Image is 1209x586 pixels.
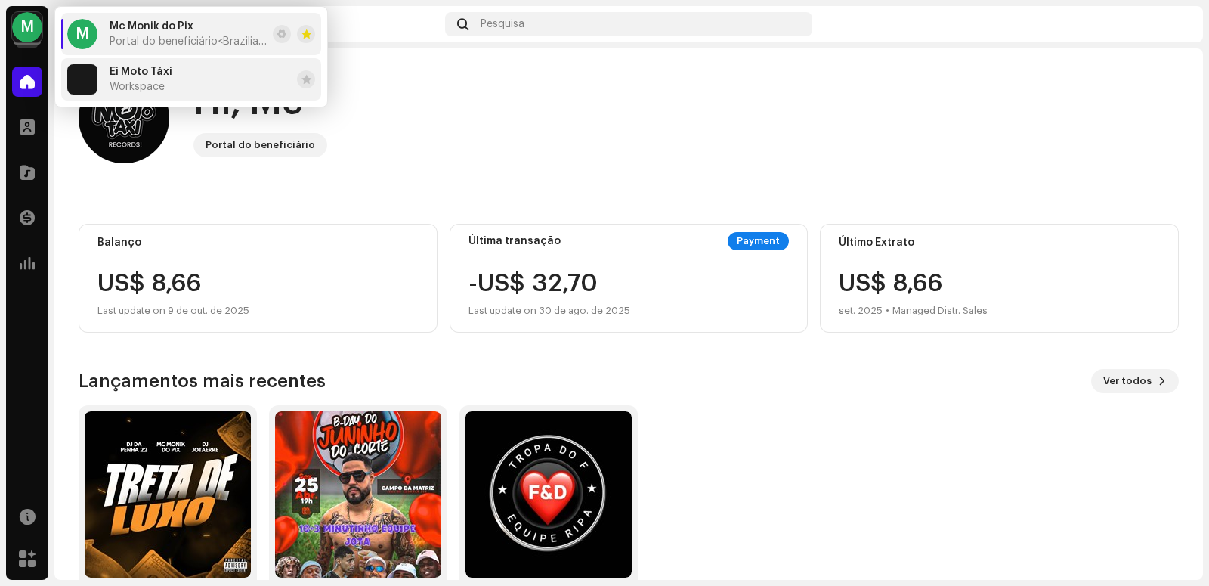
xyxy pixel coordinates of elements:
re-o-card-value: Balanço [79,224,438,333]
span: Ver todos [1103,366,1152,396]
div: Managed Distr. Sales [892,302,988,320]
div: Payment [728,232,789,250]
div: Last update on 9 de out. de 2025 [97,302,419,320]
img: 5e945340-dcd8-4af9-9519-bc632cd26991 [79,73,169,163]
img: 58adb02c-8590-4b99-9197-7d1833c51e58 [275,411,441,578]
span: <Brazilian Funk> [218,36,295,47]
img: 5e945340-dcd8-4af9-9519-bc632cd26991 [1161,12,1185,36]
span: Mc Monik do Pix [110,20,193,33]
div: M [12,12,42,42]
img: b3a11632-d414-4cdf-aaef-945d65c9625d [85,411,251,578]
div: set. 2025 [839,302,883,320]
div: Último Extrato [839,237,1160,249]
div: M [67,19,97,49]
img: 71bf27a5-dd94-4d93-852c-61362381b7db [67,64,97,95]
div: • [886,302,889,320]
span: Pesquisa [481,18,524,30]
div: Portal do beneficiário [206,136,315,154]
h3: Lançamentos mais recentes [79,369,326,393]
div: Balanço [97,237,419,249]
span: Ei Moto Táxi [110,66,172,78]
img: 4cadbdcf-ebf9-4f63-b90a-498e8504419d [465,411,632,578]
div: Última transação [468,235,561,247]
re-o-card-value: Último Extrato [820,224,1179,333]
button: Ver todos [1091,369,1179,393]
div: Last update on 30 de ago. de 2025 [468,302,630,320]
span: Portal do beneficiário <Brazilian Funk> [110,36,267,48]
span: Workspace [110,81,165,93]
